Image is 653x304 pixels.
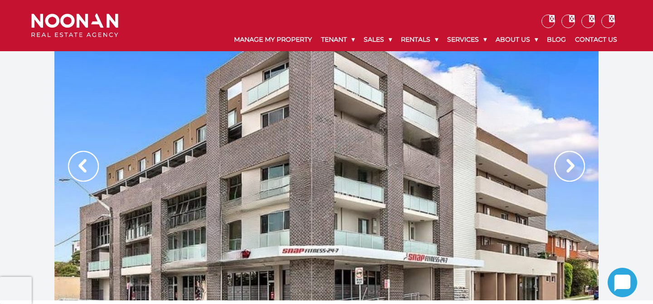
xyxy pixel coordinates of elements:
[443,28,491,51] a: Services
[542,28,570,51] a: Blog
[396,28,443,51] a: Rentals
[570,28,622,51] a: Contact Us
[317,28,359,51] a: Tenant
[554,151,585,182] img: Arrow slider
[31,14,118,38] img: Noonan Real Estate Agency
[491,28,542,51] a: About Us
[229,28,317,51] a: Manage My Property
[359,28,396,51] a: Sales
[68,151,99,182] img: Arrow slider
